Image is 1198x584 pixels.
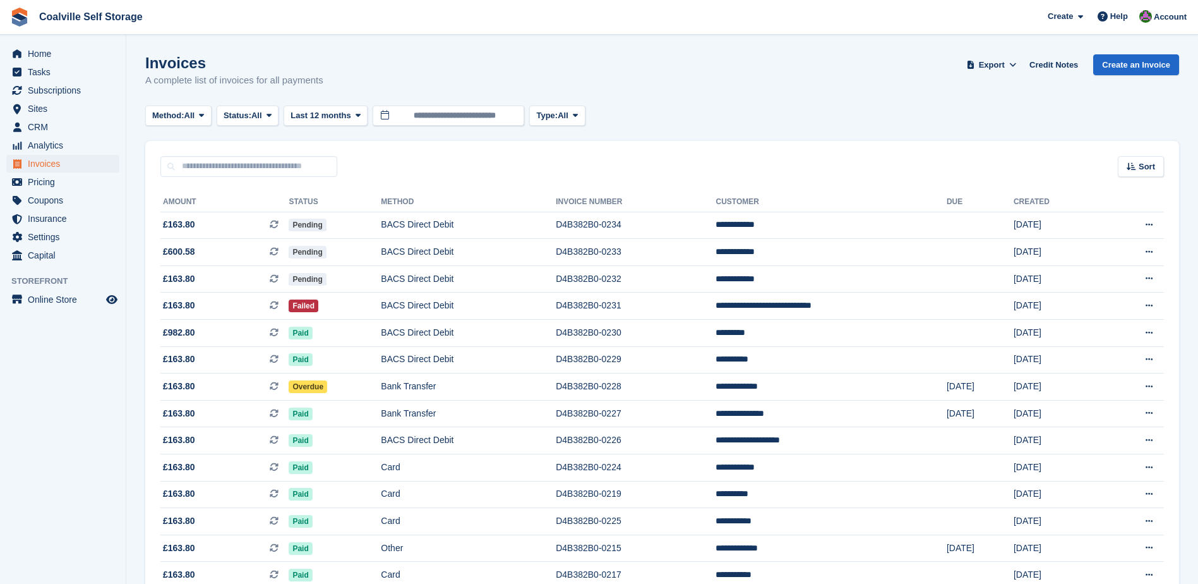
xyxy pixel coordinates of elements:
[1014,346,1100,374] td: [DATE]
[556,212,716,239] td: D4B382B0-0234
[1014,374,1100,401] td: [DATE]
[6,246,119,264] a: menu
[6,228,119,246] a: menu
[28,63,104,81] span: Tasks
[104,292,119,307] a: Preview store
[163,407,195,420] span: £163.80
[6,210,119,228] a: menu
[28,137,104,154] span: Analytics
[6,137,119,154] a: menu
[28,82,104,99] span: Subscriptions
[289,273,326,286] span: Pending
[28,100,104,118] span: Sites
[381,239,556,266] td: BACS Direct Debit
[1139,10,1152,23] img: Jenny Rich
[289,461,312,474] span: Paid
[28,192,104,209] span: Coupons
[28,45,104,63] span: Home
[289,246,326,259] span: Pending
[163,353,195,366] span: £163.80
[556,320,716,347] td: D4B382B0-0230
[381,212,556,239] td: BACS Direct Debit
[160,192,289,212] th: Amount
[28,228,104,246] span: Settings
[947,535,1014,562] td: [DATE]
[556,293,716,320] td: D4B382B0-0231
[381,454,556,482] td: Card
[1014,265,1100,293] td: [DATE]
[558,109,568,122] span: All
[6,291,119,308] a: menu
[1014,192,1100,212] th: Created
[556,265,716,293] td: D4B382B0-0232
[289,327,312,339] span: Paid
[224,109,251,122] span: Status:
[145,54,323,71] h1: Invoices
[34,6,148,27] a: Coalville Self Storage
[289,569,312,581] span: Paid
[6,173,119,191] a: menu
[6,82,119,99] a: menu
[1014,400,1100,427] td: [DATE]
[289,542,312,555] span: Paid
[163,245,195,259] span: £600.58
[556,192,716,212] th: Invoice Number
[163,326,195,339] span: £982.80
[381,427,556,454] td: BACS Direct Debit
[289,380,327,393] span: Overdue
[145,106,212,126] button: Method: All
[1110,10,1128,23] span: Help
[556,454,716,482] td: D4B382B0-0224
[1093,54,1179,75] a: Create an Invoice
[10,8,29,27] img: stora-icon-8386f47178a22dfd0bd8f6a31ec36ba5ce8667c1dd55bd0f319d3a0aa187defe.svg
[289,408,312,420] span: Paid
[556,374,716,401] td: D4B382B0-0228
[1014,239,1100,266] td: [DATE]
[6,155,119,173] a: menu
[556,481,716,508] td: D4B382B0-0219
[381,535,556,562] td: Other
[6,118,119,136] a: menu
[291,109,350,122] span: Last 12 months
[28,246,104,264] span: Capital
[289,192,381,212] th: Status
[381,346,556,374] td: BACS Direct Debit
[381,481,556,508] td: Card
[289,488,312,501] span: Paid
[28,118,104,136] span: CRM
[163,299,195,312] span: £163.80
[381,265,556,293] td: BACS Direct Debit
[1154,11,1187,23] span: Account
[964,54,1019,75] button: Export
[28,173,104,191] span: Pricing
[289,300,318,312] span: Failed
[184,109,195,122] span: All
[163,434,195,447] span: £163.80
[1014,508,1100,535] td: [DATE]
[289,434,312,447] span: Paid
[1014,293,1100,320] td: [DATE]
[1048,10,1073,23] span: Create
[947,400,1014,427] td: [DATE]
[947,374,1014,401] td: [DATE]
[284,106,368,126] button: Last 12 months
[6,45,119,63] a: menu
[289,353,312,366] span: Paid
[6,63,119,81] a: menu
[1014,320,1100,347] td: [DATE]
[6,100,119,118] a: menu
[381,400,556,427] td: Bank Transfer
[28,210,104,228] span: Insurance
[1014,212,1100,239] td: [DATE]
[289,515,312,528] span: Paid
[529,106,585,126] button: Type: All
[556,400,716,427] td: D4B382B0-0227
[381,374,556,401] td: Bank Transfer
[28,155,104,173] span: Invoices
[1014,427,1100,454] td: [DATE]
[1014,535,1100,562] td: [DATE]
[947,192,1014,212] th: Due
[716,192,946,212] th: Customer
[556,508,716,535] td: D4B382B0-0225
[536,109,558,122] span: Type:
